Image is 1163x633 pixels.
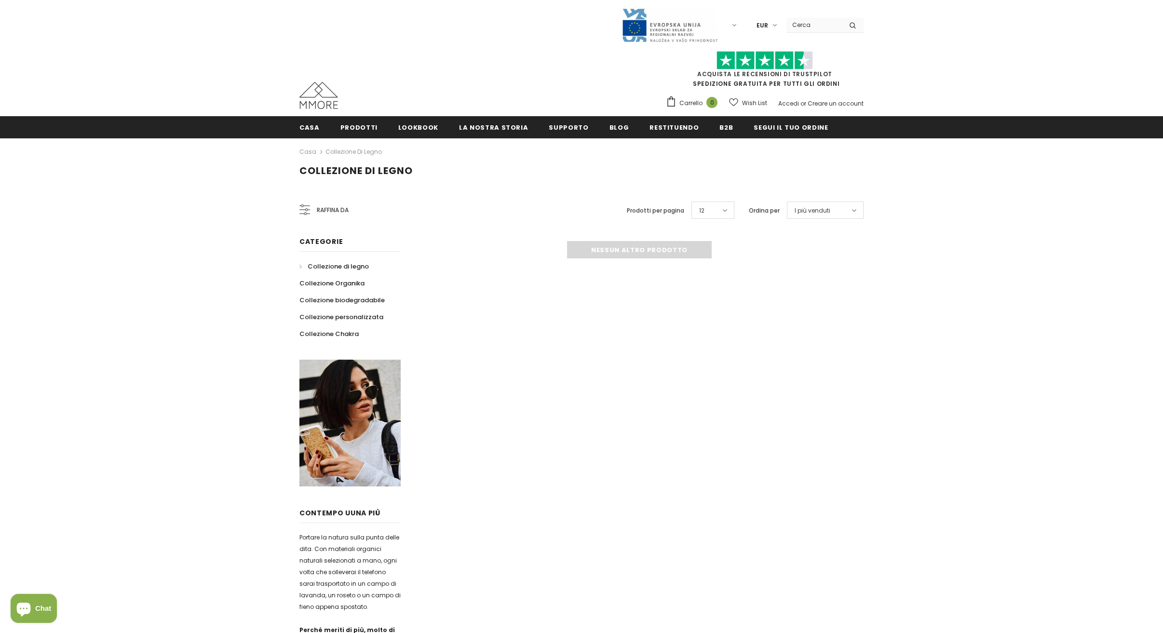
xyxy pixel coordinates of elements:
[308,262,369,271] span: Collezione di legno
[754,123,828,132] span: Segui il tuo ordine
[622,21,718,29] a: Javni Razpis
[719,116,733,138] a: B2B
[299,312,383,322] span: Collezione personalizzata
[8,594,60,625] inbox-online-store-chat: Shopify online store chat
[808,99,864,108] a: Creare un account
[757,21,768,30] span: EUR
[800,99,806,108] span: or
[299,508,380,518] span: contempo uUna più
[299,309,383,325] a: Collezione personalizzata
[317,205,349,215] span: Raffina da
[666,96,722,110] a: Carrello 0
[549,123,588,132] span: supporto
[459,123,528,132] span: La nostra storia
[299,258,369,275] a: Collezione di legno
[754,116,828,138] a: Segui il tuo ordine
[609,116,629,138] a: Blog
[340,123,378,132] span: Prodotti
[299,123,320,132] span: Casa
[299,279,365,288] span: Collezione Organika
[666,55,864,88] span: SPEDIZIONE GRATUITA PER TUTTI GLI ORDINI
[299,275,365,292] a: Collezione Organika
[299,146,316,158] a: Casa
[299,296,385,305] span: Collezione biodegradabile
[627,206,684,215] label: Prodotti per pagina
[778,99,799,108] a: Accedi
[649,123,699,132] span: Restituendo
[649,116,699,138] a: Restituendo
[786,18,842,32] input: Search Site
[299,116,320,138] a: Casa
[549,116,588,138] a: supporto
[459,116,528,138] a: La nostra storia
[398,123,438,132] span: Lookbook
[622,8,718,43] img: Javni Razpis
[299,532,401,613] p: Portare la natura sulla punta delle dita. Con materiali organici naturali selezionati a mano, ogn...
[742,98,767,108] span: Wish List
[697,70,832,78] a: Acquista le recensioni di TrustPilot
[398,116,438,138] a: Lookbook
[679,98,703,108] span: Carrello
[699,206,704,215] span: 12
[325,148,382,156] a: Collezione di legno
[717,51,813,70] img: Fidati di Pilot Stars
[749,206,780,215] label: Ordina per
[299,237,343,246] span: Categorie
[340,116,378,138] a: Prodotti
[729,94,767,111] a: Wish List
[299,325,359,342] a: Collezione Chakra
[299,164,413,177] span: Collezione di legno
[719,123,733,132] span: B2B
[795,206,830,215] span: I più venduti
[299,82,338,109] img: Casi MMORE
[299,329,359,338] span: Collezione Chakra
[706,97,717,108] span: 0
[299,292,385,309] a: Collezione biodegradabile
[609,123,629,132] span: Blog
